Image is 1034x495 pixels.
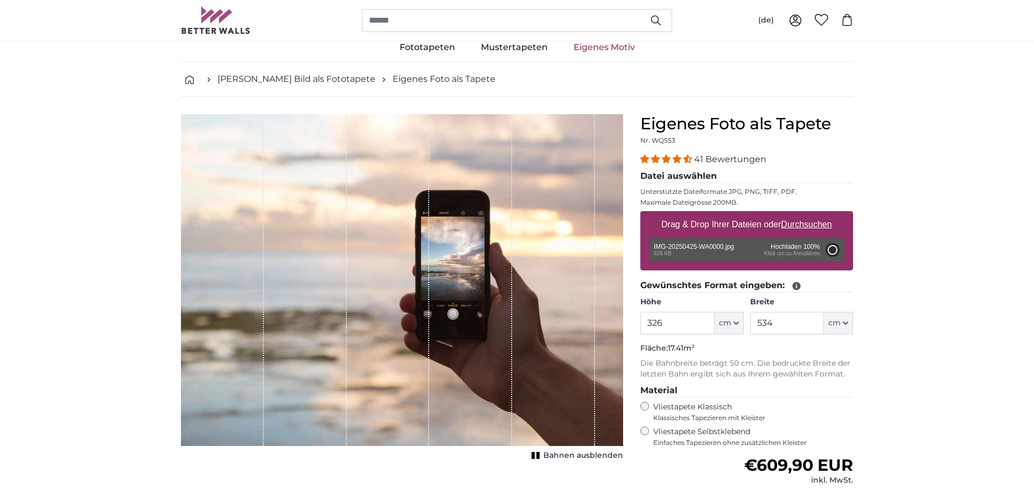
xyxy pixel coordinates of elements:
[715,312,744,334] button: cm
[653,438,853,447] span: Einfaches Tapezieren ohne zusätzlichen Kleister
[640,198,853,207] p: Maximale Dateigrösse 200MB.
[640,114,853,134] h1: Eigenes Foto als Tapete
[719,318,731,329] span: cm
[694,154,766,164] span: 41 Bewertungen
[824,312,853,334] button: cm
[640,279,853,292] legend: Gewünschtes Format eingeben:
[640,136,675,144] span: Nr. WQ553
[528,448,623,463] button: Bahnen ausblenden
[640,187,853,196] p: Unterstützte Dateiformate JPG, PNG, TIFF, PDF.
[744,475,853,486] div: inkl. MwSt.
[828,318,841,329] span: cm
[657,214,836,235] label: Drag & Drop Ihrer Dateien oder
[653,402,844,422] label: Vliestapete Klassisch
[393,73,495,86] a: Eigenes Foto als Tapete
[640,384,853,398] legend: Material
[181,62,853,97] nav: breadcrumbs
[640,343,853,354] p: Fläche:
[750,11,783,30] button: (de)
[387,33,468,61] a: Fototapeten
[640,170,853,183] legend: Datei auswählen
[181,6,251,34] img: Betterwalls
[640,297,743,308] label: Höhe
[468,33,561,61] a: Mustertapeten
[218,73,375,86] a: [PERSON_NAME] Bild als Fototapete
[640,358,853,380] p: Die Bahnbreite beträgt 50 cm. Die bedruckte Breite der letzten Bahn ergibt sich aus Ihrem gewählt...
[750,297,853,308] label: Breite
[668,343,695,353] span: 17.41m²
[653,427,853,447] label: Vliestapete Selbstklebend
[561,33,648,61] a: Eigenes Motiv
[543,450,623,461] span: Bahnen ausblenden
[781,220,832,229] u: Durchsuchen
[744,455,853,475] span: €609,90 EUR
[181,114,623,463] div: 1 of 1
[640,154,694,164] span: 4.39 stars
[653,414,844,422] span: Klassisches Tapezieren mit Kleister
